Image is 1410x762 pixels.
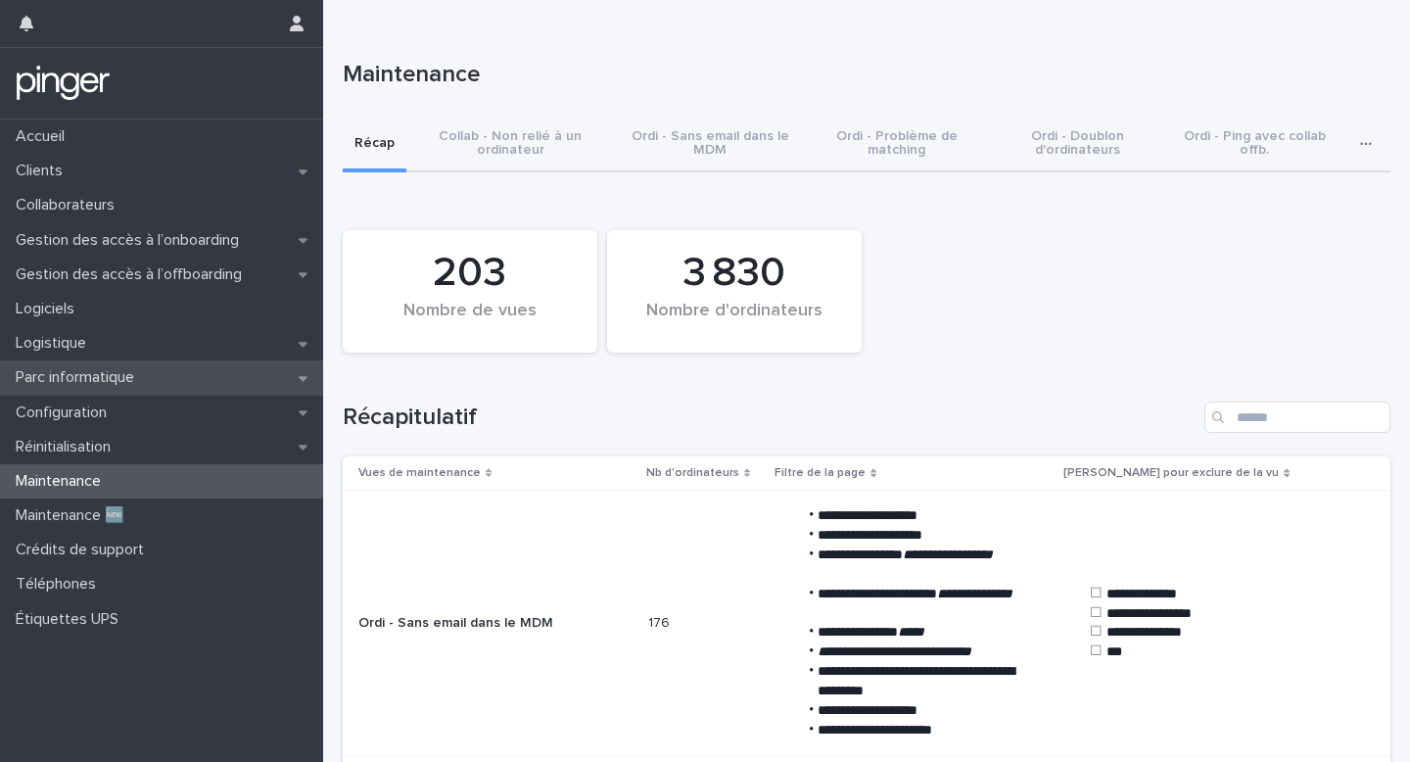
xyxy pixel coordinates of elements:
p: Maintenance [8,472,117,491]
p: Vues de maintenance [358,462,481,484]
p: Logistique [8,334,102,353]
input: Search [1204,402,1390,433]
button: Ordi - Doublon d'ordinateurs [987,118,1167,172]
p: Téléphones [8,575,112,594]
p: Filtre de la page [775,462,866,484]
p: Accueil [8,127,80,146]
p: Maintenance [343,61,1383,89]
p: Crédits de support [8,541,160,559]
button: Récap [343,118,406,172]
p: Nb d'ordinateurs [646,462,739,484]
p: Collaborateurs [8,196,130,214]
p: Ordi - Sans email dans le MDM [358,615,603,632]
div: 3 830 [640,249,828,298]
p: Étiquettes UPS [8,610,134,629]
button: Ordi - Problème de matching [806,118,987,172]
button: Ordi - Ping avec collab offb. [1167,118,1341,172]
p: Maintenance 🆕 [8,506,140,525]
h1: Récapitulatif [343,404,1197,432]
div: Nombre de vues [376,301,564,342]
div: Nombre d'ordinateurs [640,301,828,342]
p: Parc informatique [8,368,150,387]
div: 203 [376,249,564,298]
p: 176 [648,611,674,632]
button: Ordi - Sans email dans le MDM [615,118,806,172]
p: [PERSON_NAME] pour exclure de la vu [1063,462,1279,484]
p: Réinitialisation [8,438,126,456]
img: mTgBEunGTSyRkCgitkcU [16,64,111,103]
p: Logiciels [8,300,90,318]
p: Configuration [8,404,122,422]
p: Clients [8,162,78,180]
p: Gestion des accès à l’offboarding [8,265,258,284]
button: Collab - Non relié à un ordinateur [406,118,615,172]
p: Gestion des accès à l’onboarding [8,231,255,250]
